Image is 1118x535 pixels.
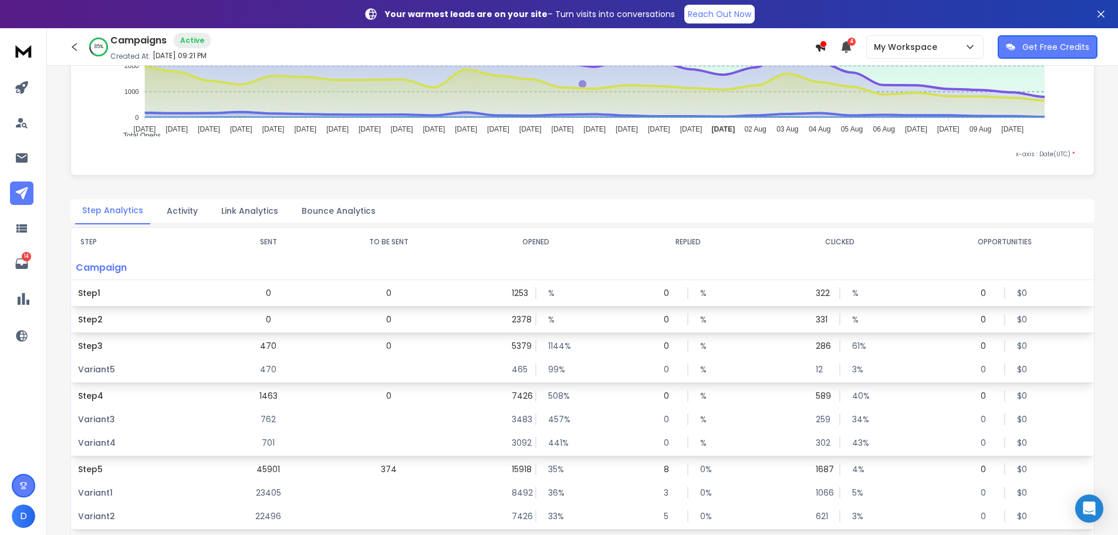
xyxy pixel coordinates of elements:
[391,125,413,133] tspan: [DATE]
[852,390,864,402] p: 40 %
[10,252,33,275] a: 14
[124,62,139,69] tspan: 2000
[78,390,212,402] p: Step 4
[78,437,212,449] p: Variant 4
[230,125,252,133] tspan: [DATE]
[664,437,675,449] p: 0
[664,390,675,402] p: 0
[841,125,863,133] tspan: 05 Aug
[552,125,574,133] tspan: [DATE]
[71,228,219,256] th: STEP
[664,287,675,299] p: 0
[385,8,548,20] strong: Your warmest leads are on your site
[937,125,960,133] tspan: [DATE]
[1001,125,1024,133] tspan: [DATE]
[684,5,755,23] a: Reach Out Now
[326,125,349,133] tspan: [DATE]
[455,125,477,133] tspan: [DATE]
[816,340,827,352] p: 286
[1017,510,1029,522] p: $ 0
[12,504,35,528] button: D
[700,314,712,325] p: %
[90,150,1075,159] p: x-axis : Date(UTC)
[1017,287,1029,299] p: $ 0
[744,125,766,133] tspan: 02 Aug
[512,413,523,425] p: 3483
[981,340,992,352] p: 0
[78,487,212,499] p: Variant 1
[386,314,391,325] p: 0
[78,364,212,375] p: Variant 5
[981,487,992,499] p: 0
[981,510,992,522] p: 0
[700,510,712,522] p: 0 %
[809,125,830,133] tspan: 04 Aug
[700,364,712,375] p: %
[711,125,735,133] tspan: [DATE]
[512,510,523,522] p: 7426
[548,390,560,402] p: 508 %
[816,364,827,375] p: 12
[135,114,139,121] tspan: 0
[700,463,712,475] p: 0 %
[214,198,285,224] button: Link Analytics
[78,463,212,475] p: Step 5
[260,364,276,375] p: 470
[776,125,798,133] tspan: 03 Aug
[852,463,864,475] p: 4 %
[386,287,391,299] p: 0
[78,510,212,522] p: Variant 2
[1017,340,1029,352] p: $ 0
[981,413,992,425] p: 0
[583,125,606,133] tspan: [DATE]
[981,364,992,375] p: 0
[114,132,161,140] span: Total Opens
[816,463,827,475] p: 1687
[764,228,916,256] th: CLICKED
[262,437,275,449] p: 701
[852,287,864,299] p: %
[816,437,827,449] p: 302
[816,487,827,499] p: 1066
[1017,437,1029,449] p: $ 0
[664,314,675,325] p: 0
[385,8,675,20] p: – Turn visits into conversations
[386,340,391,352] p: 0
[423,125,445,133] tspan: [DATE]
[664,364,675,375] p: 0
[852,413,864,425] p: 34 %
[487,125,509,133] tspan: [DATE]
[71,256,219,280] p: Campaign
[512,364,523,375] p: 465
[852,510,864,522] p: 3 %
[512,437,523,449] p: 3092
[519,125,542,133] tspan: [DATE]
[700,340,712,352] p: %
[970,125,991,133] tspan: 09 Aug
[852,314,864,325] p: %
[78,314,212,325] p: Step 2
[664,510,675,522] p: 5
[981,314,992,325] p: 0
[548,314,560,325] p: %
[198,125,220,133] tspan: [DATE]
[700,487,712,499] p: 0 %
[905,125,927,133] tspan: [DATE]
[134,125,156,133] tspan: [DATE]
[512,340,523,352] p: 5379
[318,228,460,256] th: TO BE SENT
[664,340,675,352] p: 0
[1017,314,1029,325] p: $ 0
[78,287,212,299] p: Step 1
[847,38,856,46] span: 4
[1017,463,1029,475] p: $ 0
[816,510,827,522] p: 621
[1022,41,1089,53] p: Get Free Credits
[1075,494,1103,523] div: Open Intercom Messenger
[110,33,167,48] h1: Campaigns
[94,43,103,51] p: 85 %
[700,390,712,402] p: %
[998,35,1097,59] button: Get Free Credits
[381,463,397,475] p: 374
